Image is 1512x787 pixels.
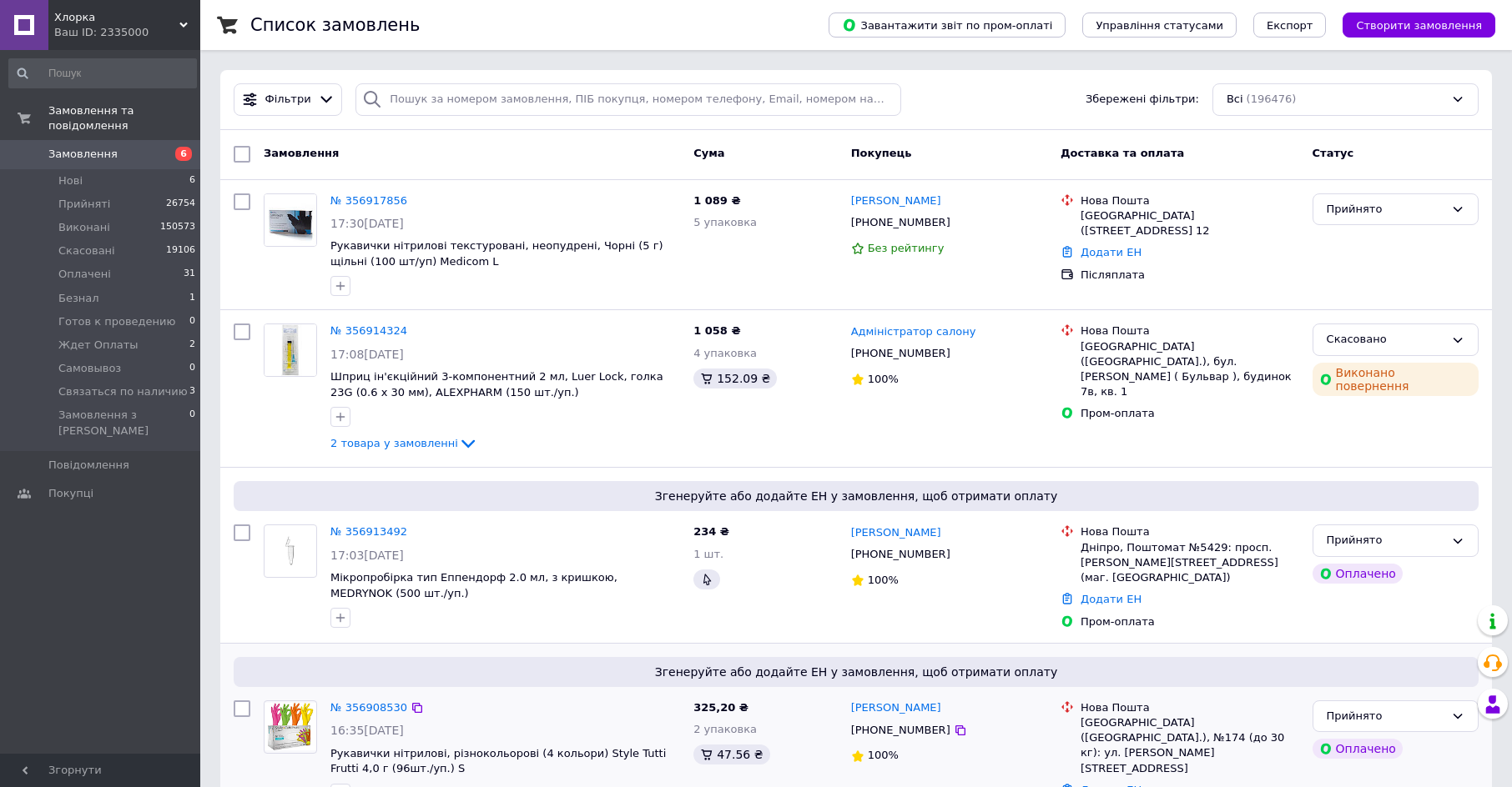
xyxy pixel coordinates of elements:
a: Шприц ін'єкційний 3-компонентний 2 мл, Luer Lock, голка 23G (0.6 х 30 мм), ALEXPHARM (150 шт./уп.) [330,370,663,399]
span: Експорт [1267,19,1313,32]
a: Рукавички нітрилові текстуровані, неопудрені, Чорні (5 г) щільні (100 шт/уп) Medicom L [330,239,663,268]
span: 0 [189,361,195,376]
img: Фото товару [265,194,316,246]
span: 1 [189,291,195,306]
span: Без рейтингу [868,242,945,254]
span: Скасовані [58,243,115,258]
div: Прийнято [1327,532,1444,549]
img: Фото товару [265,528,316,575]
span: 6 [175,147,192,161]
a: 2 товара у замовленні [330,437,478,449]
span: Виконані [58,220,110,235]
a: Додати ЕН [1081,593,1142,605]
div: Дніпро, Поштомат №5429: просп. [PERSON_NAME][STREET_ADDRESS] (маг. [GEOGRAPHIC_DATA]) [1081,540,1299,586]
span: Замовлення [264,147,339,159]
span: Самовывоз [58,361,121,376]
a: № 356908530 [330,701,407,714]
span: Cума [693,147,724,159]
div: Пром-оплата [1081,614,1299,629]
span: 17:08[DATE] [330,348,404,361]
button: Управління статусами [1082,13,1237,38]
span: 1 шт. [693,548,723,560]
span: 31 [184,267,195,282]
div: Прийнято [1327,708,1444,725]
span: 325,20 ₴ [693,701,748,714]
a: № 356917856 [330,194,407,207]
a: Фото товару [264,323,317,377]
span: 100% [868,373,899,385]
span: Ждет Оплаты [58,338,139,353]
span: 17:30[DATE] [330,217,404,230]
button: Створити замовлення [1343,13,1495,38]
span: 0 [189,408,195,438]
img: Фото товару [265,703,316,750]
span: Хлорка [54,10,179,25]
span: [PHONE_NUMBER] [851,724,950,736]
div: Виконано повернення [1313,363,1479,396]
span: 6 [189,173,195,188]
div: Нова Пошта [1081,193,1299,208]
span: 1 089 ₴ [693,194,740,207]
span: 2 товара у замовленні [330,437,458,449]
span: 150573 [160,220,195,235]
span: (196476) [1247,93,1297,105]
span: Покупець [851,147,912,159]
div: 47.56 ₴ [693,744,769,764]
span: 17:03[DATE] [330,549,404,562]
div: 152.09 ₴ [693,368,777,388]
div: Пром-оплата [1081,406,1299,421]
a: Додати ЕН [1081,246,1142,258]
span: Фільтри [265,92,311,108]
h1: Список замовлень [250,15,420,35]
span: [PHONE_NUMBER] [851,216,950,228]
div: Оплачено [1313,564,1403,584]
div: Скасовано [1327,331,1444,348]
span: Связаться по наличию [58,384,188,399]
span: Оплачені [58,267,111,282]
span: Нові [58,173,83,188]
span: Безнал [58,291,99,306]
span: 2 [189,338,195,353]
span: 26754 [166,197,195,212]
div: Прийнято [1327,201,1444,218]
a: Адміністратор салону [851,324,976,340]
a: Створити замовлення [1326,18,1495,31]
div: Нова Пошта [1081,700,1299,715]
span: 5 упаковка [693,216,757,228]
input: Пошук [8,58,197,88]
img: Фото товару [265,324,316,376]
span: Збережені фільтри: [1086,92,1199,108]
button: Завантажити звіт по пром-оплаті [829,13,1066,38]
a: Рукавички нітрилові, різнокольорові (4 кольори) Style Tutti Frutti 4,0 г (96шт./уп.) S [330,747,666,775]
span: Замовлення та повідомлення [48,103,200,133]
span: Статус [1313,147,1354,159]
span: 100% [868,574,899,586]
a: [PERSON_NAME] [851,525,941,541]
a: Фото товару [264,524,317,578]
span: 1 058 ₴ [693,324,740,337]
span: 3 [189,384,195,399]
span: Завантажити звіт по пром-оплаті [842,18,1052,33]
span: 19106 [166,243,195,258]
div: [GEOGRAPHIC_DATA] ([GEOGRAPHIC_DATA].), №174 (до 30 кг): ул. [PERSON_NAME][STREET_ADDRESS] [1081,715,1299,776]
div: Післяплата [1081,268,1299,283]
span: Повідомлення [48,458,129,473]
span: 2 упаковка [693,723,757,735]
a: № 356913492 [330,525,407,538]
span: Замовлення з [PERSON_NAME] [58,408,189,438]
div: Ваш ID: 2335000 [54,25,200,40]
div: [GEOGRAPHIC_DATA] ([GEOGRAPHIC_DATA].), бул. [PERSON_NAME] ( Бульвар ), будинок 7в, кв. 1 [1081,339,1299,400]
span: 234 ₴ [693,525,729,538]
a: [PERSON_NAME] [851,193,941,209]
span: [PHONE_NUMBER] [851,347,950,359]
div: Оплачено [1313,739,1403,759]
span: [PHONE_NUMBER] [851,548,950,560]
span: Мікропробірка тип Еппендорф 2.0 мл, з кришкою, MEDRYNOK (500 шт./уп.) [330,571,617,599]
button: Експорт [1253,13,1327,38]
input: Пошук за номером замовлення, ПІБ покупця, номером телефону, Email, номером накладної [355,83,901,116]
a: № 356914324 [330,324,407,337]
span: Згенеруйте або додайте ЕН у замовлення, щоб отримати оплату [240,488,1472,504]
